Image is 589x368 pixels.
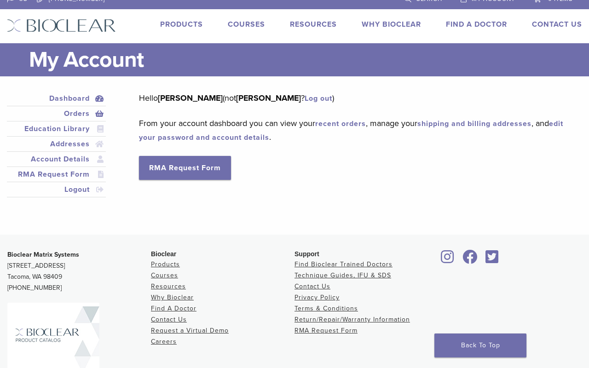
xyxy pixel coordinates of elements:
a: Account Details [9,154,104,165]
a: Return/Repair/Warranty Information [294,316,410,323]
a: Why Bioclear [362,20,421,29]
a: Find A Doctor [151,305,196,312]
a: RMA Request Form [139,156,231,180]
a: Courses [228,20,265,29]
img: Bioclear [7,19,116,32]
p: [STREET_ADDRESS] Tacoma, WA 98409 [PHONE_NUMBER] [7,249,151,293]
a: Contact Us [532,20,582,29]
a: Resources [151,282,186,290]
strong: [PERSON_NAME] [158,93,223,103]
span: Support [294,250,319,258]
a: Terms & Conditions [294,305,358,312]
a: RMA Request Form [9,169,104,180]
a: Request a Virtual Demo [151,327,229,334]
strong: Bioclear Matrix Systems [7,251,79,259]
a: Careers [151,338,177,345]
a: Bioclear [482,255,502,264]
a: Find Bioclear Trained Doctors [294,260,393,268]
a: Back To Top [434,333,526,357]
h1: My Account [29,43,582,76]
a: Bioclear [459,255,480,264]
a: Bioclear [438,255,457,264]
strong: [PERSON_NAME] [236,93,301,103]
a: Logout [9,184,104,195]
a: Orders [9,108,104,119]
a: RMA Request Form [294,327,358,334]
span: Bioclear [151,250,176,258]
p: From your account dashboard you can view your , manage your , and . [139,116,568,144]
a: Products [151,260,180,268]
a: Addresses [9,138,104,149]
p: Hello (not ? ) [139,91,568,105]
a: Contact Us [294,282,330,290]
a: Resources [290,20,337,29]
a: Why Bioclear [151,293,194,301]
a: Log out [305,94,332,103]
a: Contact Us [151,316,187,323]
a: recent orders [315,119,366,128]
a: Courses [151,271,178,279]
a: Education Library [9,123,104,134]
a: Products [160,20,203,29]
a: Dashboard [9,93,104,104]
a: Find A Doctor [446,20,507,29]
a: Technique Guides, IFU & SDS [294,271,391,279]
a: shipping and billing addresses [417,119,531,128]
nav: Account pages [7,91,106,208]
a: Privacy Policy [294,293,340,301]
